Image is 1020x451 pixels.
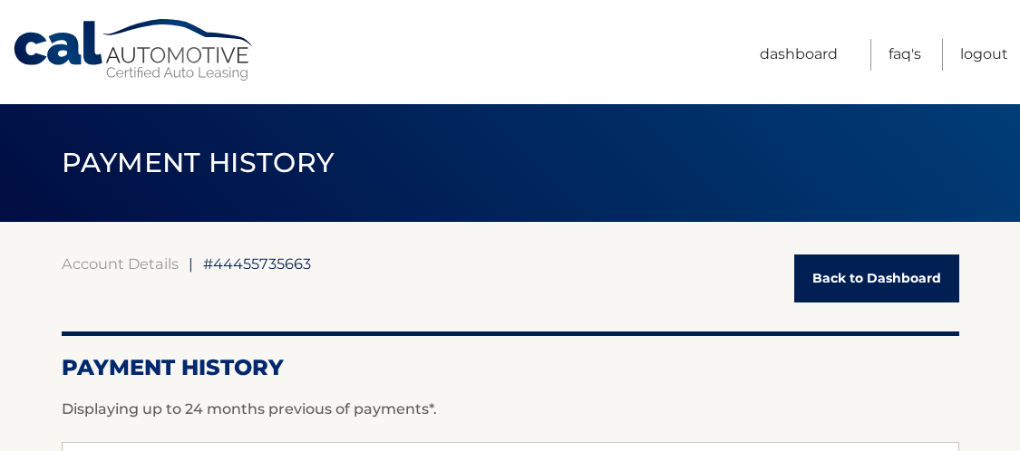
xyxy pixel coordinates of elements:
[203,254,311,273] span: #44455735663
[960,39,1008,71] a: Logout
[889,39,921,71] a: FAQ's
[62,254,179,273] a: Account Details
[760,39,838,71] a: Dashboard
[794,254,959,302] a: Back to Dashboard
[62,354,959,381] h2: Payment History
[62,398,959,420] p: Displaying up to 24 months previous of payments*.
[12,18,257,82] a: Cal Automotive
[189,254,193,273] span: |
[62,146,335,179] span: PAYMENT HISTORY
